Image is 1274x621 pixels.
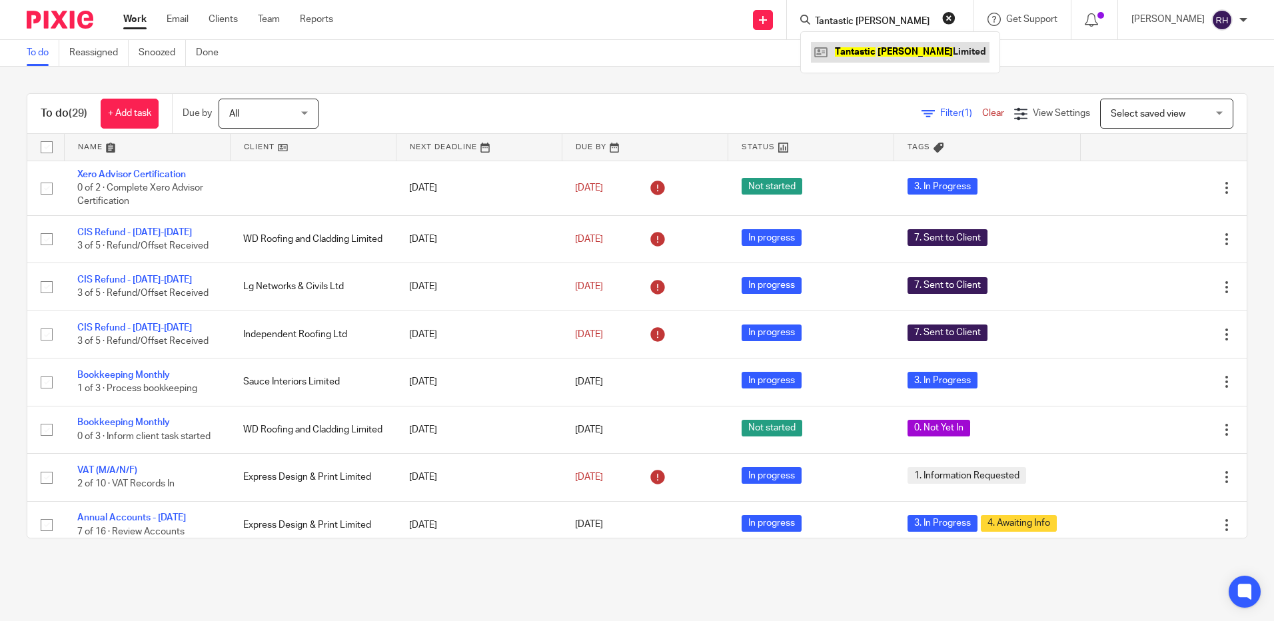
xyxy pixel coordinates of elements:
[908,324,987,341] span: 7. Sent to Client
[77,384,197,394] span: 1 of 3 · Process bookkeeping
[77,418,170,427] a: Bookkeeping Monthly
[230,263,396,310] td: Lg Networks & Civils Ltd
[1033,109,1090,118] span: View Settings
[942,11,955,25] button: Clear
[396,215,562,263] td: [DATE]
[742,178,802,195] span: Not started
[575,425,603,434] span: [DATE]
[396,358,562,406] td: [DATE]
[908,277,987,294] span: 7. Sent to Client
[575,520,603,530] span: [DATE]
[961,109,972,118] span: (1)
[101,99,159,129] a: + Add task
[27,11,93,29] img: Pixie
[742,324,802,341] span: In progress
[183,107,212,120] p: Due by
[575,183,603,193] span: [DATE]
[1211,9,1233,31] img: svg%3E
[300,13,333,26] a: Reports
[940,109,982,118] span: Filter
[229,109,239,119] span: All
[139,40,186,66] a: Snoozed
[908,515,977,532] span: 3. In Progress
[1111,109,1185,119] span: Select saved view
[908,372,977,388] span: 3. In Progress
[742,420,802,436] span: Not started
[77,289,209,299] span: 3 of 5 · Refund/Offset Received
[575,330,603,339] span: [DATE]
[742,229,802,246] span: In progress
[1006,15,1057,24] span: Get Support
[196,40,229,66] a: Done
[77,170,186,179] a: Xero Advisor Certification
[77,336,209,346] span: 3 of 5 · Refund/Offset Received
[230,501,396,548] td: Express Design & Print Limited
[981,515,1057,532] span: 4. Awaiting Info
[575,472,603,482] span: [DATE]
[742,515,802,532] span: In progress
[230,215,396,263] td: WD Roofing and Cladding Limited
[230,454,396,501] td: Express Design & Print Limited
[77,479,175,488] span: 2 of 10 · VAT Records In
[396,501,562,548] td: [DATE]
[209,13,238,26] a: Clients
[575,377,603,386] span: [DATE]
[982,109,1004,118] a: Clear
[77,432,211,441] span: 0 of 3 · Inform client task started
[814,16,934,28] input: Search
[77,466,137,475] a: VAT (M/A/N/F)
[396,263,562,310] td: [DATE]
[77,513,186,522] a: Annual Accounts - [DATE]
[575,235,603,244] span: [DATE]
[77,275,192,285] a: CIS Refund - [DATE]-[DATE]
[575,282,603,291] span: [DATE]
[1131,13,1205,26] p: [PERSON_NAME]
[69,108,87,119] span: (29)
[908,143,930,151] span: Tags
[908,467,1026,484] span: 1. Information Requested
[77,527,185,536] span: 7 of 16 · Review Accounts
[396,161,562,215] td: [DATE]
[69,40,129,66] a: Reassigned
[908,229,987,246] span: 7. Sent to Client
[396,406,562,453] td: [DATE]
[77,183,203,207] span: 0 of 2 · Complete Xero Advisor Certification
[41,107,87,121] h1: To do
[742,277,802,294] span: In progress
[908,420,970,436] span: 0. Not Yet In
[230,358,396,406] td: Sauce Interiors Limited
[258,13,280,26] a: Team
[396,454,562,501] td: [DATE]
[77,323,192,332] a: CIS Refund - [DATE]-[DATE]
[908,178,977,195] span: 3. In Progress
[230,406,396,453] td: WD Roofing and Cladding Limited
[77,228,192,237] a: CIS Refund - [DATE]-[DATE]
[27,40,59,66] a: To do
[77,370,170,380] a: Bookkeeping Monthly
[167,13,189,26] a: Email
[230,310,396,358] td: Independent Roofing Ltd
[742,467,802,484] span: In progress
[123,13,147,26] a: Work
[77,241,209,251] span: 3 of 5 · Refund/Offset Received
[396,310,562,358] td: [DATE]
[742,372,802,388] span: In progress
